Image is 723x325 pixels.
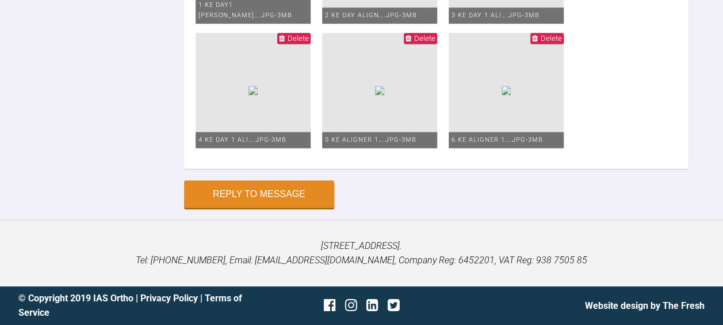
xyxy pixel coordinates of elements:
[18,291,247,320] div: © Copyright 2019 IAS Ortho | |
[585,300,705,311] a: Website design by The Fresh
[18,239,705,268] p: [STREET_ADDRESS]. Tel: [PHONE_NUMBER], Email: [EMAIL_ADDRESS][DOMAIN_NAME], Company Reg: 6452201,...
[198,1,292,19] span: 1 KE day1 [PERSON_NAME]….JPG - 3MB
[414,34,435,43] span: Delete
[452,12,540,19] span: 3 KE day 1 ali….JPG - 3MB
[375,86,384,95] img: ffb0d919-06d6-4422-a3e2-c16b2f130f25
[198,136,286,143] span: 4 KE day 1 ali….JPG - 3MB
[140,293,198,304] a: Privacy Policy
[541,34,562,43] span: Delete
[502,86,511,95] img: c0b34c85-856d-4d88-a881-78ea9266b0a8
[184,180,334,208] button: Reply to Message
[248,86,258,95] img: 568f056e-5e04-486a-a602-571727836aa6
[325,136,416,143] span: 5 KE aligner 1….JPG - 3MB
[325,12,417,19] span: 2 KE day align….JPG - 3MB
[452,136,543,143] span: 6 KE aligner 1….JPG - 3MB
[288,34,309,43] span: Delete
